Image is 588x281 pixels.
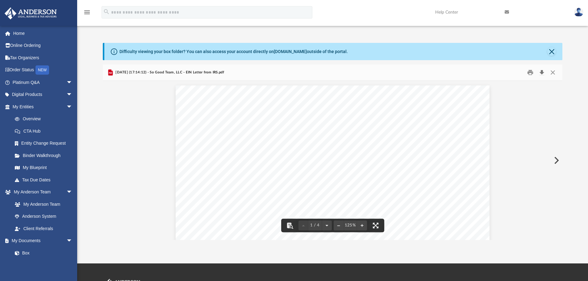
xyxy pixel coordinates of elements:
[308,223,322,227] span: 1 / 4
[114,70,224,75] span: [DATE] (17:14:12) - So Good Team, LLC - EIN Letter from IRS.pdf
[119,48,348,55] div: Difficulty viewing your box folder? You can also access your account directly on outside of the p...
[66,101,79,113] span: arrow_drop_down
[9,222,79,235] a: Client Referrals
[334,219,344,232] button: Zoom out
[66,235,79,247] span: arrow_drop_down
[574,8,583,17] img: User Pic
[9,162,79,174] a: My Blueprint
[547,68,558,77] button: Close
[66,89,79,101] span: arrow_drop_down
[369,219,382,232] button: Enter fullscreen
[66,186,79,199] span: arrow_drop_down
[4,186,79,198] a: My Anderson Teamarrow_drop_down
[4,52,82,64] a: Tax Organizers
[4,27,82,39] a: Home
[66,76,79,89] span: arrow_drop_down
[308,219,322,232] button: 1 / 4
[4,101,82,113] a: My Entitiesarrow_drop_down
[4,39,82,52] a: Online Ordering
[9,259,79,271] a: Meeting Minutes
[4,64,82,76] a: Order StatusNEW
[9,174,82,186] a: Tax Due Dates
[103,64,563,240] div: Preview
[83,12,91,16] a: menu
[35,65,49,75] div: NEW
[283,219,297,232] button: Toggle findbar
[547,47,556,56] button: Close
[9,247,76,259] a: Box
[524,68,536,77] button: Print
[103,81,563,240] div: File preview
[9,137,82,150] a: Entity Change Request
[274,49,307,54] a: [DOMAIN_NAME]
[9,198,76,210] a: My Anderson Team
[103,8,110,15] i: search
[4,89,82,101] a: Digital Productsarrow_drop_down
[9,113,82,125] a: Overview
[536,68,547,77] button: Download
[549,152,563,169] button: Next File
[344,223,357,227] div: Current zoom level
[357,219,367,232] button: Zoom in
[3,7,59,19] img: Anderson Advisors Platinum Portal
[9,125,82,137] a: CTA Hub
[83,9,91,16] i: menu
[4,76,82,89] a: Platinum Q&Aarrow_drop_down
[4,235,79,247] a: My Documentsarrow_drop_down
[9,149,82,162] a: Binder Walkthrough
[322,219,332,232] button: Next page
[103,81,563,240] div: Document Viewer
[9,210,79,223] a: Anderson System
